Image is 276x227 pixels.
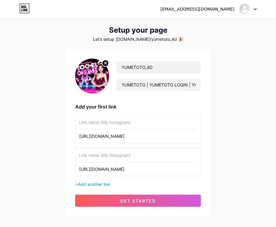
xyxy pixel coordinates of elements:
input: Link name (My Instagram) [79,115,197,129]
input: Your name [117,61,201,73]
div: [EMAIL_ADDRESS][DOMAIN_NAME] [160,6,234,12]
div: Setup your page [66,26,210,34]
input: bio [117,79,201,91]
span: Add another link [78,182,110,187]
input: URL (https://instagram.com/yourname) [79,162,197,176]
input: URL (https://instagram.com/yourname) [79,129,197,143]
span: get started [120,198,156,203]
div: + [75,181,201,187]
input: Link name (My Instagram) [79,148,197,162]
div: Let’s setup [DOMAIN_NAME]/yumetoto_4d 🎉 [66,37,210,42]
button: get started [75,195,201,207]
img: yumetoto_4d [239,3,250,15]
img: profile pic [75,59,109,93]
div: Add your first link [75,103,201,110]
